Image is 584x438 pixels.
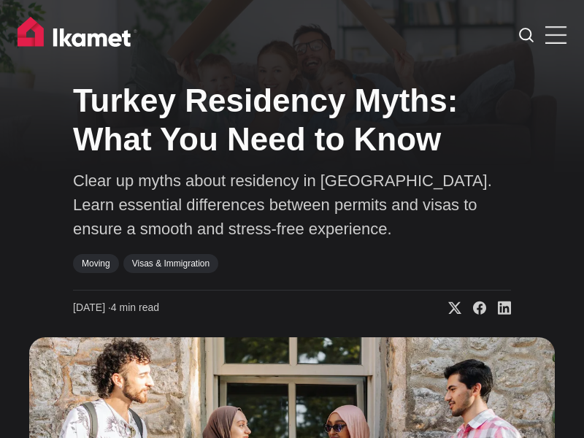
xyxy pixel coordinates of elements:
[73,301,111,313] span: [DATE] ∙
[18,17,137,53] img: Ikamet home
[123,254,218,273] a: Visas & Immigration
[73,301,159,315] time: 4 min read
[73,82,511,159] h1: Turkey Residency Myths: What You Need to Know
[461,301,486,315] a: Share on Facebook
[73,169,511,241] p: Clear up myths about residency in [GEOGRAPHIC_DATA]. Learn essential differences between permits ...
[73,254,119,273] a: Moving
[486,301,511,315] a: Share on Linkedin
[437,301,461,315] a: Share on X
